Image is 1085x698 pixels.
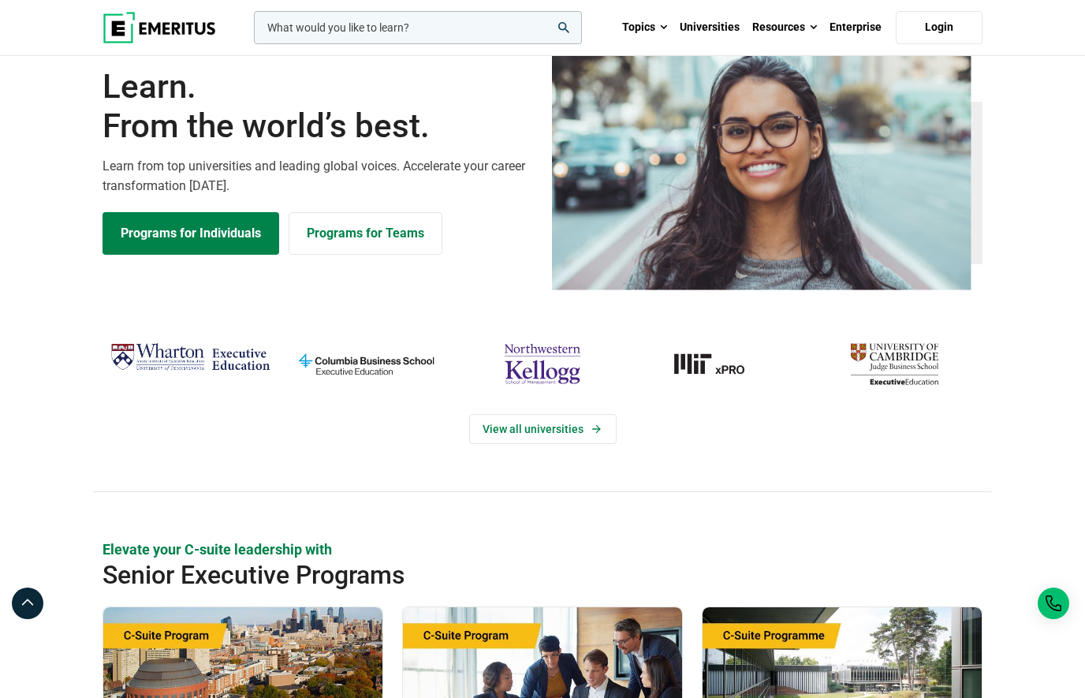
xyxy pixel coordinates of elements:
a: Login [896,11,982,44]
span: From the world’s best. [103,106,533,146]
h2: Senior Executive Programs [103,559,894,591]
img: northwestern-kellogg [462,338,622,390]
a: Explore Programs [103,212,279,255]
img: Learn from the world's best [552,43,971,290]
h1: Learn. [103,67,533,147]
input: woocommerce-product-search-field-0 [254,11,582,44]
img: MIT xPRO [639,338,799,390]
a: View Universities [469,414,617,444]
img: columbia-business-school [286,338,446,390]
p: Learn from top universities and leading global voices. Accelerate your career transformation [DATE]. [103,156,533,196]
img: cambridge-judge-business-school [815,338,975,390]
a: MIT-xPRO [639,338,799,390]
a: Explore for Business [289,212,442,255]
img: Wharton Executive Education [110,338,270,377]
p: Elevate your C-suite leadership with [103,539,982,559]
